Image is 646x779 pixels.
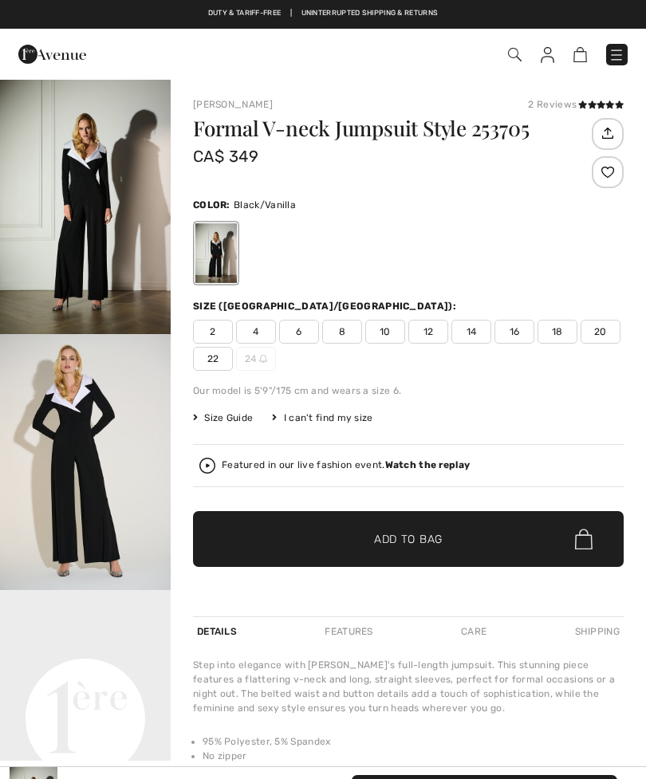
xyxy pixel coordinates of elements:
[222,460,470,470] div: Featured in our live fashion event.
[594,120,620,147] img: Share
[321,617,376,646] div: Features
[408,320,448,344] span: 12
[322,320,362,344] span: 8
[199,458,215,474] img: Watch the replay
[541,47,554,63] img: My Info
[193,384,624,398] div: Our model is 5'9"/175 cm and wears a size 6.
[193,299,459,313] div: Size ([GEOGRAPHIC_DATA]/[GEOGRAPHIC_DATA]):
[193,411,253,425] span: Size Guide
[279,320,319,344] span: 6
[203,749,624,763] li: No zipper
[18,38,86,70] img: 1ère Avenue
[193,147,258,166] span: CA$ 349
[193,199,230,210] span: Color:
[451,320,491,344] span: 14
[508,48,522,61] img: Search
[573,47,587,62] img: Shopping Bag
[193,347,233,371] span: 22
[193,511,624,567] button: Add to Bag
[234,199,296,210] span: Black/Vanilla
[193,118,588,139] h1: Formal V-neck Jumpsuit Style 253705
[18,45,86,61] a: 1ère Avenue
[272,411,372,425] div: I can't find my size
[575,529,593,549] img: Bag.svg
[193,658,624,715] div: Step into elegance with [PERSON_NAME]'s full-length jumpsuit. This stunning piece features a flat...
[494,320,534,344] span: 16
[374,531,443,548] span: Add to Bag
[236,320,276,344] span: 4
[259,355,267,363] img: ring-m.svg
[203,763,624,777] li: Back zipper
[457,617,490,646] div: Care
[193,617,241,646] div: Details
[538,320,577,344] span: 18
[236,347,276,371] span: 24
[203,734,624,749] li: 95% Polyester, 5% Spandex
[528,97,624,112] div: 2 Reviews
[581,320,620,344] span: 20
[365,320,405,344] span: 10
[385,459,471,470] strong: Watch the replay
[609,47,624,63] img: Menu
[193,99,273,110] a: [PERSON_NAME]
[571,617,624,646] div: Shipping
[195,223,237,283] div: Black/Vanilla
[193,320,233,344] span: 2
